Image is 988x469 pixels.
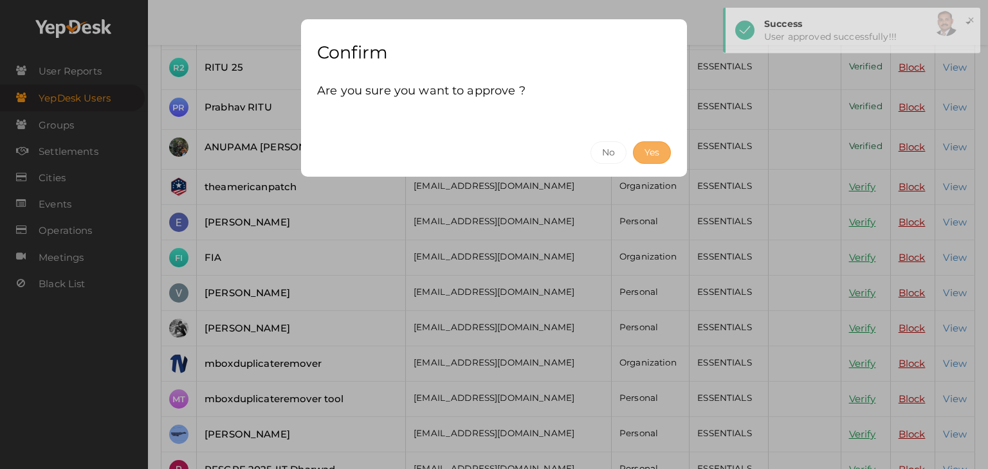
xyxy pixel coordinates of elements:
[317,70,671,112] div: Are you sure you want to approve ?
[764,17,971,30] div: Success
[590,141,627,164] button: No
[764,30,971,43] div: User approved successfully!!!
[317,35,671,70] h3: Confirm
[633,141,671,164] button: Yes
[967,13,975,28] button: ×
